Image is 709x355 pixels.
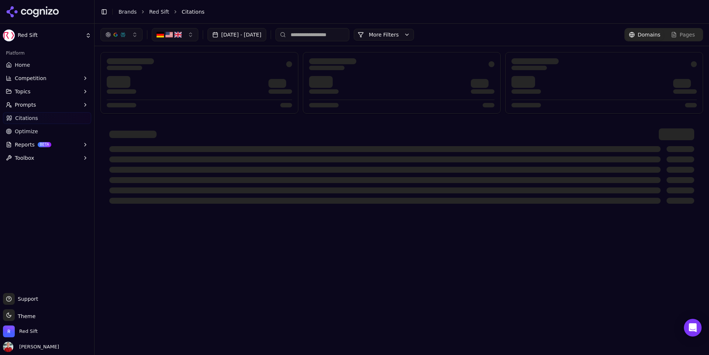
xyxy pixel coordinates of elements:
img: Red Sift [3,325,15,337]
button: Competition [3,72,91,84]
span: Citations [182,8,205,15]
img: Red Sift [3,30,15,41]
span: Competition [15,75,47,82]
span: Domains [638,31,661,38]
span: [PERSON_NAME] [16,344,59,350]
span: Citations [15,114,38,122]
button: Open organization switcher [3,325,38,337]
span: Home [15,61,30,69]
img: United States [165,31,173,38]
button: [DATE] - [DATE] [208,28,266,41]
div: Platform [3,47,91,59]
img: Jack Lilley [3,342,13,352]
span: Reports [15,141,35,148]
span: Toolbox [15,154,34,162]
img: United Kingdom [174,31,182,38]
span: Support [15,295,38,303]
button: ReportsBETA [3,139,91,151]
span: Red Sift [18,32,82,39]
button: Topics [3,86,91,97]
span: Topics [15,88,31,95]
span: Prompts [15,101,36,108]
a: Red Sift [149,8,169,15]
button: Toolbox [3,152,91,164]
a: Brands [119,9,137,15]
div: Open Intercom Messenger [684,319,702,337]
button: More Filters [354,29,414,41]
a: Optimize [3,125,91,137]
button: Prompts [3,99,91,111]
span: Theme [15,313,35,319]
button: Open user button [3,342,59,352]
a: Home [3,59,91,71]
img: Germany [157,31,164,38]
span: BETA [38,142,51,147]
nav: breadcrumb [119,8,688,15]
span: Optimize [15,128,38,135]
a: Citations [3,112,91,124]
span: Pages [680,31,695,38]
span: Red Sift [19,328,38,335]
